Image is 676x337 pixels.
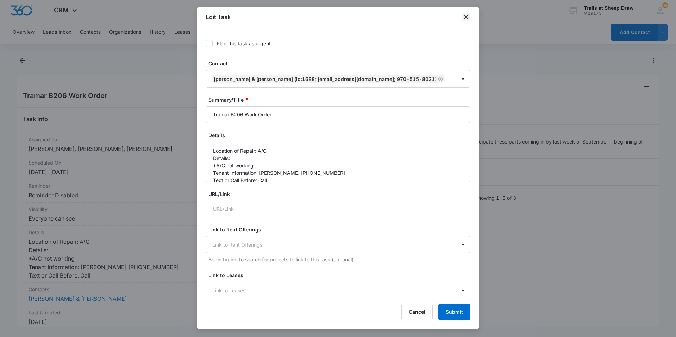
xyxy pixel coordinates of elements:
button: close [462,13,470,21]
div: Remove Adrian Martin & Ashley Huaynate (ID:1688; ahuaynate@yahoo.com; 970-515-8021) [437,76,443,81]
div: [PERSON_NAME] & [PERSON_NAME] (ID:1688; [EMAIL_ADDRESS][DOMAIN_NAME]; 970-515-8021) [214,76,437,82]
label: URL/Link [208,190,473,198]
button: Cancel [401,304,433,320]
label: Summary/Title [208,96,473,103]
input: URL/Link [206,201,470,217]
button: Submit [438,304,470,320]
label: Link to Rent Offerings [208,226,473,233]
div: Flag this task as urgent [217,40,271,47]
textarea: Location of Repair: A/C Details: *A/C not working Tenant Information: [PERSON_NAME] [PHONE_NUMBER... [206,142,470,182]
h1: Edit Task [206,13,231,21]
label: Details [208,132,473,139]
label: Contact [208,60,473,67]
input: Summary/Title [206,106,470,123]
p: Begin typing to search for projects to link to this task (optional). [208,256,470,263]
label: Link to Leases [208,272,473,279]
